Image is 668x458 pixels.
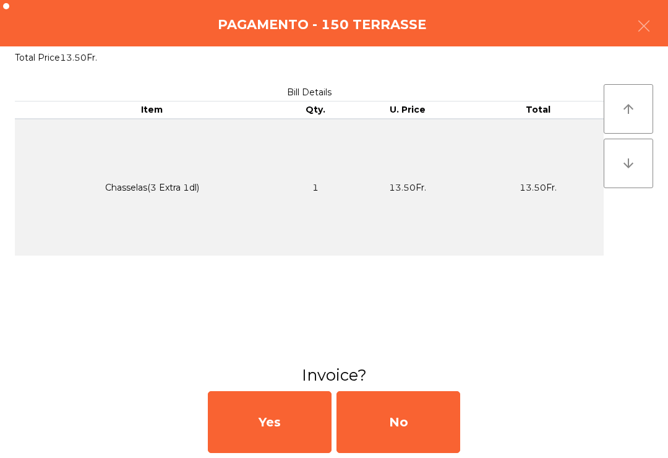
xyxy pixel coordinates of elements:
th: U. Price [342,102,473,119]
th: Total [473,102,604,119]
span: Total Price [15,52,60,63]
h3: Invoice? [9,364,659,386]
th: Item [15,102,289,119]
h4: Pagamento - 150 TERRASSE [218,15,426,34]
button: arrow_downward [604,139,653,188]
i: arrow_downward [621,156,636,171]
span: Bill Details [287,87,332,98]
span: (3 Extra 1dl) [147,182,199,193]
div: No [336,391,460,453]
td: 1 [289,119,342,256]
div: Yes [208,391,332,453]
span: 13.50Fr. [60,52,97,63]
i: arrow_upward [621,102,636,116]
th: Qty. [289,102,342,119]
td: Chasselas [15,119,289,256]
td: 13.50Fr. [342,119,473,256]
button: arrow_upward [604,84,653,134]
td: 13.50Fr. [473,119,604,256]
